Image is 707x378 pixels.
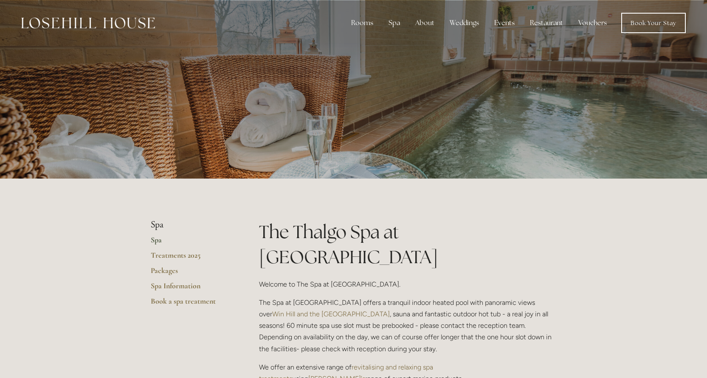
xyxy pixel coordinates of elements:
[259,219,557,270] h1: The Thalgo Spa at [GEOGRAPHIC_DATA]
[259,279,557,290] p: Welcome to The Spa at [GEOGRAPHIC_DATA].
[151,296,232,312] a: Book a spa treatment
[21,17,155,28] img: Losehill House
[344,14,380,31] div: Rooms
[487,14,521,31] div: Events
[572,14,614,31] a: Vouchers
[151,281,232,296] a: Spa Information
[272,310,390,318] a: Win Hill and the [GEOGRAPHIC_DATA]
[382,14,407,31] div: Spa
[151,250,232,266] a: Treatments 2025
[408,14,441,31] div: About
[259,297,557,355] p: The Spa at [GEOGRAPHIC_DATA] offers a tranquil indoor heated pool with panoramic views over , sau...
[621,13,686,33] a: Book Your Stay
[443,14,486,31] div: Weddings
[523,14,570,31] div: Restaurant
[151,219,232,230] li: Spa
[151,235,232,250] a: Spa
[151,266,232,281] a: Packages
